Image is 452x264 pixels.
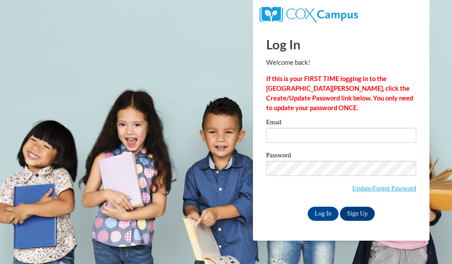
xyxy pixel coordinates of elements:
a: COX Campus [260,10,358,18]
p: Welcome back! [266,58,416,67]
a: Sign Up [340,207,374,221]
a: Update/Forgot Password [352,185,416,192]
strong: If this is your FIRST TIME logging in to the [GEOGRAPHIC_DATA][PERSON_NAME], click the Create/Upd... [266,75,413,112]
label: Password [266,152,416,161]
h1: Log In [266,35,416,53]
img: COX Campus [260,7,358,22]
input: Log In [308,207,339,221]
label: Email [266,119,416,128]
